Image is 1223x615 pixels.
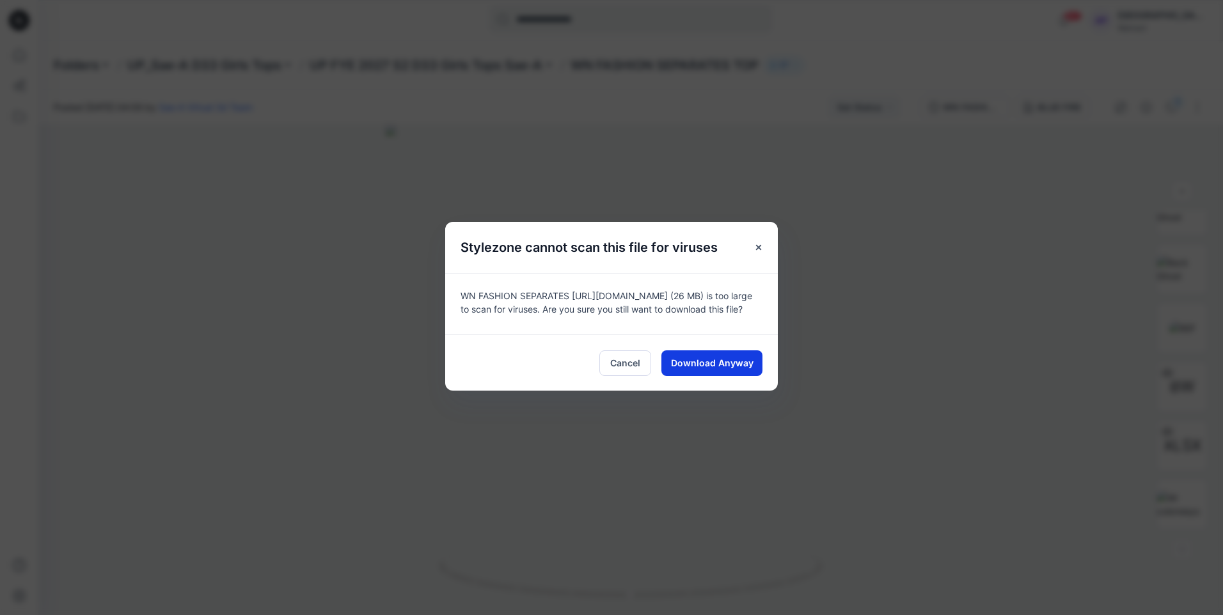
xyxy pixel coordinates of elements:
div: WN FASHION SEPARATES [URL][DOMAIN_NAME] (26 MB) is too large to scan for viruses. Are you sure yo... [445,273,778,334]
button: Close [747,236,770,259]
span: Cancel [610,356,640,370]
button: Cancel [599,350,651,376]
span: Download Anyway [671,356,754,370]
button: Download Anyway [661,350,762,376]
h5: Stylezone cannot scan this file for viruses [445,222,733,273]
